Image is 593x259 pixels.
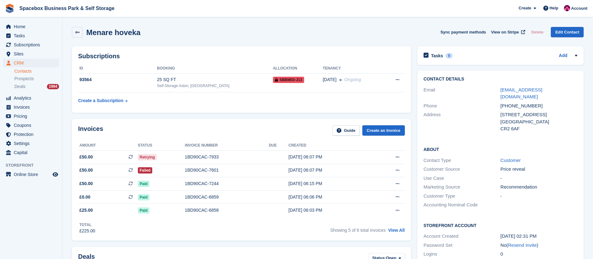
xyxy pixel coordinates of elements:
span: Pricing [14,112,51,121]
a: menu [3,94,59,102]
span: Showing 5 of 6 total invoices [330,228,385,233]
div: Create a Subscription [78,97,123,104]
a: Create a Subscription [78,95,128,106]
h2: Storefront Account [424,222,577,228]
div: [DATE] 06:03 PM [289,207,372,214]
div: Password Set [424,242,500,249]
a: Guide [332,125,360,136]
a: menu [3,130,59,139]
div: 0 [445,53,453,59]
span: Create [519,5,531,11]
span: Account [571,5,587,12]
span: £25.00 [79,207,93,214]
img: Avishka Chauhan [564,5,570,11]
a: View on Stripe [489,27,526,37]
div: - [500,193,577,200]
div: 1BD90CAC-7601 [185,167,269,174]
div: Self-Storage Aston, [GEOGRAPHIC_DATA] [157,83,273,89]
div: - [500,175,577,182]
div: [DATE] 06:07 PM [289,167,372,174]
a: [EMAIL_ADDRESS][DOMAIN_NAME] [500,87,542,100]
div: 1BD90CAC-7933 [185,154,269,160]
span: £50.00 [79,167,93,174]
a: Customer [500,158,521,163]
div: 25 SQ FT [157,76,273,83]
a: menu [3,139,59,148]
span: Sites [14,49,51,58]
th: ID [78,64,157,74]
div: [DATE] 06:06 PM [289,194,372,200]
a: Deals 1964 [14,83,59,90]
span: £0.00 [79,194,90,200]
div: Logins [424,251,500,258]
span: Coupons [14,121,51,130]
div: Use Case [424,175,500,182]
div: Price reveal [500,166,577,173]
div: £225.00 [79,228,95,234]
span: Paid [138,207,149,214]
div: CR2 6AF [500,125,577,132]
div: [GEOGRAPHIC_DATA] [500,118,577,126]
div: Marketing Source [424,184,500,191]
div: Customer Type [424,193,500,200]
a: menu [3,112,59,121]
div: Phone [424,102,500,110]
a: menu [3,59,59,67]
a: menu [3,31,59,40]
div: Contact Type [424,157,500,164]
div: Recommendation [500,184,577,191]
a: menu [3,148,59,157]
div: 93564 [78,76,157,83]
a: Resend Invite [508,242,537,248]
span: [DATE] [323,76,336,83]
a: menu [3,103,59,111]
span: Protection [14,130,51,139]
img: stora-icon-8386f47178a22dfd0bd8f6a31ec36ba5ce8667c1dd55bd0f319d3a0aa187defe.svg [5,4,14,13]
span: Invoices [14,103,51,111]
h2: Subscriptions [78,53,405,60]
th: Booking [157,64,273,74]
th: Allocation [273,64,323,74]
th: Tenancy [323,64,384,74]
th: Created [289,141,372,151]
span: Failed [138,167,153,174]
span: ( ) [506,242,538,248]
a: Contacts [14,68,59,74]
span: £50.00 [79,154,93,160]
div: [DATE] 06:15 PM [289,180,372,187]
div: No [500,242,577,249]
div: [DATE] 06:07 PM [289,154,372,160]
div: 1BD90CAC-6859 [185,194,269,200]
span: Tasks [14,31,51,40]
h2: Contact Details [424,77,577,82]
span: Storefront [6,162,62,168]
div: 1964 [47,84,59,89]
div: Customer Source [424,166,500,173]
span: Prospects [14,76,34,82]
div: 1BD90CAC-6858 [185,207,269,214]
button: Sync payment methods [440,27,486,37]
a: Edit Contact [551,27,584,37]
th: Invoice number [185,141,269,151]
h2: Menare hoveka [86,28,140,37]
a: Prospects [14,75,59,82]
th: Amount [78,141,138,151]
span: View on Stripe [491,29,519,35]
a: Create an Invoice [362,125,405,136]
div: Accounting Nominal Code [424,201,500,209]
span: Ongoing [344,77,361,82]
div: Total [79,222,95,228]
span: Capital [14,148,51,157]
div: 1BD90CAC-7244 [185,180,269,187]
span: Subscriptions [14,40,51,49]
span: CRM [14,59,51,67]
div: 0 [500,251,577,258]
a: Add [559,52,567,60]
span: Analytics [14,94,51,102]
div: Address [424,111,500,132]
a: menu [3,170,59,179]
div: Email [424,86,500,101]
a: menu [3,22,59,31]
a: Spacebox Business Park & Self Storage [17,3,117,13]
span: SBBM03-J13 [273,77,304,83]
